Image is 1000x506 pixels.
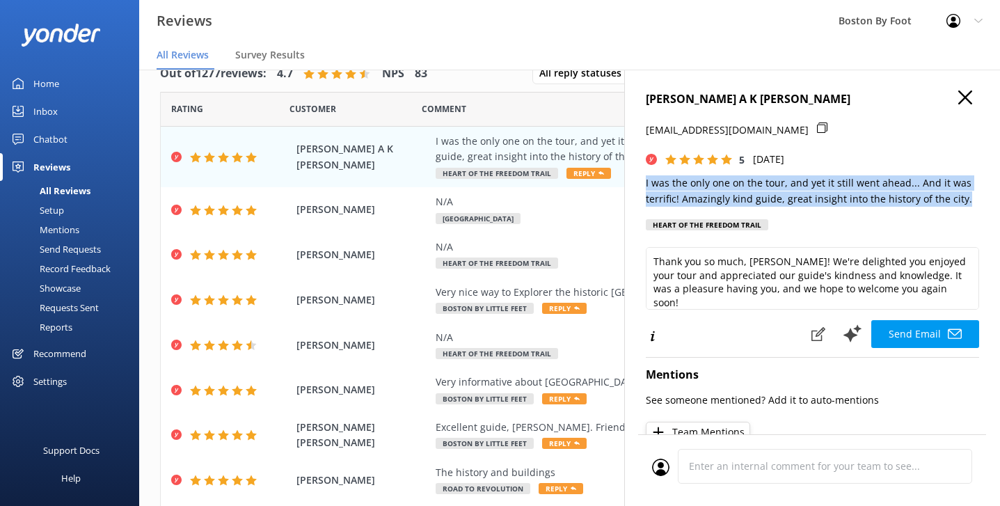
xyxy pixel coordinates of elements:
[646,393,979,408] p: See someone mentioned? Add it to auto-mentions
[33,125,68,153] div: Chatbot
[415,65,427,83] h4: 83
[296,473,429,488] span: [PERSON_NAME]
[8,200,139,220] a: Setup
[296,338,429,353] span: [PERSON_NAME]
[296,382,429,397] span: [PERSON_NAME]
[8,317,72,337] div: Reports
[436,303,534,314] span: Boston By Little Feet
[8,220,139,239] a: Mentions
[436,213,521,224] span: [GEOGRAPHIC_DATA]
[43,436,100,464] div: Support Docs
[289,102,336,116] span: Date
[160,65,267,83] h4: Out of 1277 reviews:
[436,239,884,255] div: N/A
[8,259,111,278] div: Record Feedback
[296,247,429,262] span: [PERSON_NAME]
[8,278,81,298] div: Showcase
[33,97,58,125] div: Inbox
[646,366,979,384] h4: Mentions
[33,70,59,97] div: Home
[8,239,139,259] a: Send Requests
[296,420,429,451] span: [PERSON_NAME] [PERSON_NAME]
[436,168,558,179] span: Heart of the Freedom Trail
[33,340,86,367] div: Recommend
[646,247,979,310] textarea: Thank you so much, [PERSON_NAME]! We're delighted you enjoyed your tour and appreciated our guide...
[436,194,884,209] div: N/A
[646,219,768,230] div: Heart of the Freedom Trail
[542,303,587,314] span: Reply
[739,153,745,166] span: 5
[958,90,972,106] button: Close
[21,24,101,47] img: yonder-white-logo.png
[436,420,884,435] div: Excellent guide, [PERSON_NAME]. Friendly and knowledgeable!
[436,483,530,494] span: Road to Revolution
[382,65,404,83] h4: NPS
[436,285,884,300] div: Very nice way to Explorer the historic [GEOGRAPHIC_DATA] with kids
[296,292,429,308] span: [PERSON_NAME]
[8,181,90,200] div: All Reviews
[539,65,630,81] span: All reply statuses
[296,202,429,217] span: [PERSON_NAME]
[436,348,558,359] span: Heart of the Freedom Trail
[8,278,139,298] a: Showcase
[61,464,81,492] div: Help
[157,10,212,32] h3: Reviews
[8,200,64,220] div: Setup
[646,175,979,207] p: I was the only one on the tour, and yet it still went ahead... And it was terrific! Amazingly kin...
[8,298,139,317] a: Requests Sent
[539,483,583,494] span: Reply
[33,153,70,181] div: Reviews
[436,134,884,165] div: I was the only one on the tour, and yet it still went ahead... And it was terrific! Amazingly kin...
[422,102,466,116] span: Question
[8,298,99,317] div: Requests Sent
[8,317,139,337] a: Reports
[542,393,587,404] span: Reply
[646,422,750,443] button: Team Mentions
[646,90,979,109] h4: [PERSON_NAME] A K [PERSON_NAME]
[436,465,884,480] div: The history and buildings
[436,438,534,449] span: Boston By Little Feet
[436,330,884,345] div: N/A
[8,259,139,278] a: Record Feedback
[171,102,203,116] span: Date
[157,48,209,62] span: All Reviews
[235,48,305,62] span: Survey Results
[8,220,79,239] div: Mentions
[753,152,784,167] p: [DATE]
[436,393,534,404] span: Boston By Little Feet
[566,168,611,179] span: Reply
[8,181,139,200] a: All Reviews
[436,374,884,390] div: Very informative about [GEOGRAPHIC_DATA].
[277,65,293,83] h4: 4.7
[436,258,558,269] span: Heart of the Freedom Trail
[8,239,101,259] div: Send Requests
[33,367,67,395] div: Settings
[646,122,809,138] p: [EMAIL_ADDRESS][DOMAIN_NAME]
[542,438,587,449] span: Reply
[652,459,669,476] img: user_profile.svg
[296,141,429,173] span: [PERSON_NAME] A K [PERSON_NAME]
[871,320,979,348] button: Send Email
